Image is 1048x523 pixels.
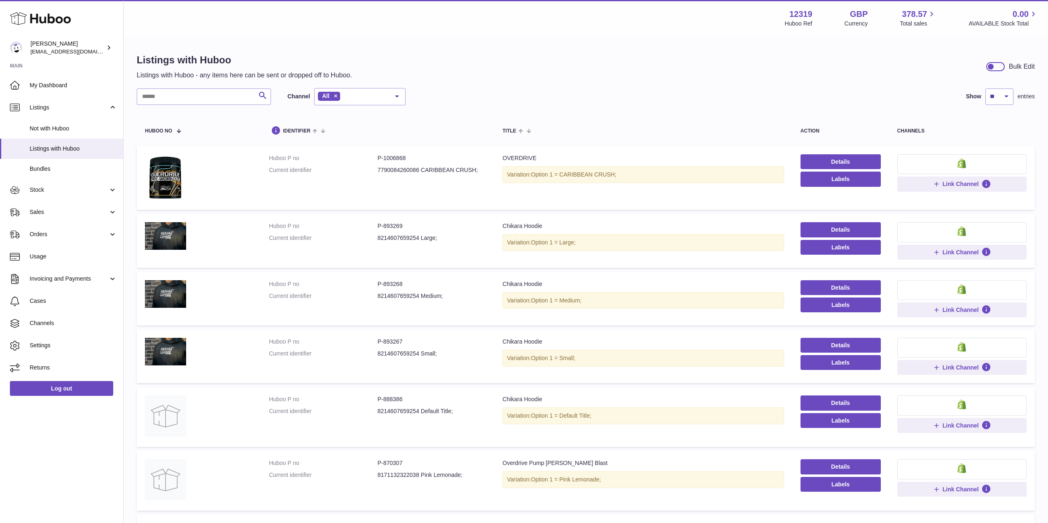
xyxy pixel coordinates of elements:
[322,93,329,99] span: All
[531,476,601,483] span: Option 1 = Pink Lemonade;
[957,400,966,409] img: shopify-small.png
[30,165,117,173] span: Bundles
[30,342,117,349] span: Settings
[943,486,979,493] span: Link Channel
[900,9,936,28] a: 378.57 Total sales
[145,338,186,365] img: Chikara Hoodie
[269,395,378,403] dt: Huboo P no
[801,172,881,186] button: Labels
[801,240,881,255] button: Labels
[269,338,378,346] dt: Huboo P no
[897,482,1027,497] button: Link Channel
[1009,62,1035,71] div: Bulk Edit
[897,360,1027,375] button: Link Channel
[897,177,1027,191] button: Link Channel
[850,9,868,20] strong: GBP
[900,20,936,28] span: Total sales
[531,412,591,419] span: Option 1 = Default Title;
[789,9,812,20] strong: 12319
[378,166,486,174] dd: 7790084260086 CARIBBEAN CRUSH;
[269,407,378,415] dt: Current identifier
[30,186,108,194] span: Stock
[845,20,868,28] div: Currency
[269,350,378,358] dt: Current identifier
[30,48,121,55] span: [EMAIL_ADDRESS][DOMAIN_NAME]
[957,284,966,294] img: shopify-small.png
[269,471,378,479] dt: Current identifier
[957,158,966,168] img: shopify-small.png
[378,234,486,242] dd: 8214607659254 Large;
[502,395,784,403] div: Chikara Hoodie
[502,350,784,367] div: Variation:
[531,355,575,361] span: Option 1 = Small;
[269,234,378,242] dt: Current identifier
[269,280,378,288] dt: Huboo P no
[145,154,186,200] img: OVERDRIVE
[943,364,979,371] span: Link Channel
[269,292,378,300] dt: Current identifier
[30,40,105,56] div: [PERSON_NAME]
[287,93,310,100] label: Channel
[801,154,881,169] a: Details
[30,319,117,327] span: Channels
[378,280,486,288] dd: P-893268
[378,395,486,403] dd: P-888386
[943,306,979,314] span: Link Channel
[30,297,117,305] span: Cases
[502,234,784,251] div: Variation:
[30,145,117,153] span: Listings with Huboo
[902,9,927,20] span: 378.57
[269,154,378,162] dt: Huboo P no
[30,81,117,89] span: My Dashboard
[897,245,1027,260] button: Link Channel
[801,128,881,134] div: action
[801,477,881,492] button: Labels
[378,292,486,300] dd: 8214607659254 Medium;
[30,104,108,112] span: Listings
[502,471,784,488] div: Variation:
[145,395,186,437] img: Chikara Hoodie
[943,422,979,429] span: Link Channel
[801,280,881,295] a: Details
[801,298,881,312] button: Labels
[378,407,486,415] dd: 8214607659254 Default Title;
[30,208,108,216] span: Sales
[957,226,966,236] img: shopify-small.png
[378,350,486,358] dd: 8214607659254 Small;
[897,302,1027,317] button: Link Channel
[957,463,966,473] img: shopify-small.png
[30,253,117,260] span: Usage
[378,471,486,479] dd: 8171132322038 Pink Lemonade;
[1013,9,1029,20] span: 0.00
[785,20,812,28] div: Huboo Ref
[502,407,784,424] div: Variation:
[30,275,108,283] span: Invoicing and Payments
[502,222,784,230] div: Chikara Hoodie
[801,413,881,428] button: Labels
[969,20,1038,28] span: AVAILABLE Stock Total
[283,128,310,134] span: identifier
[1018,93,1035,100] span: entries
[531,239,576,246] span: Option 1 = Large;
[897,128,1027,134] div: channels
[897,418,1027,433] button: Link Channel
[145,459,186,500] img: Overdrive Pump Berry Blast
[801,355,881,370] button: Labels
[801,395,881,410] a: Details
[378,459,486,467] dd: P-870307
[378,338,486,346] dd: P-893267
[502,280,784,288] div: Chikara Hoodie
[269,166,378,174] dt: Current identifier
[137,53,352,67] h1: Listings with Huboo
[943,180,979,188] span: Link Channel
[30,364,117,372] span: Returns
[378,154,486,162] dd: P-1006868
[969,9,1038,28] a: 0.00 AVAILABLE Stock Total
[801,459,881,474] a: Details
[531,171,616,178] span: Option 1 = CARIBBEAN CRUSH;
[269,459,378,467] dt: Huboo P no
[145,222,186,250] img: Chikara Hoodie
[502,338,784,346] div: Chikara Hoodie
[269,222,378,230] dt: Huboo P no
[502,128,516,134] span: title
